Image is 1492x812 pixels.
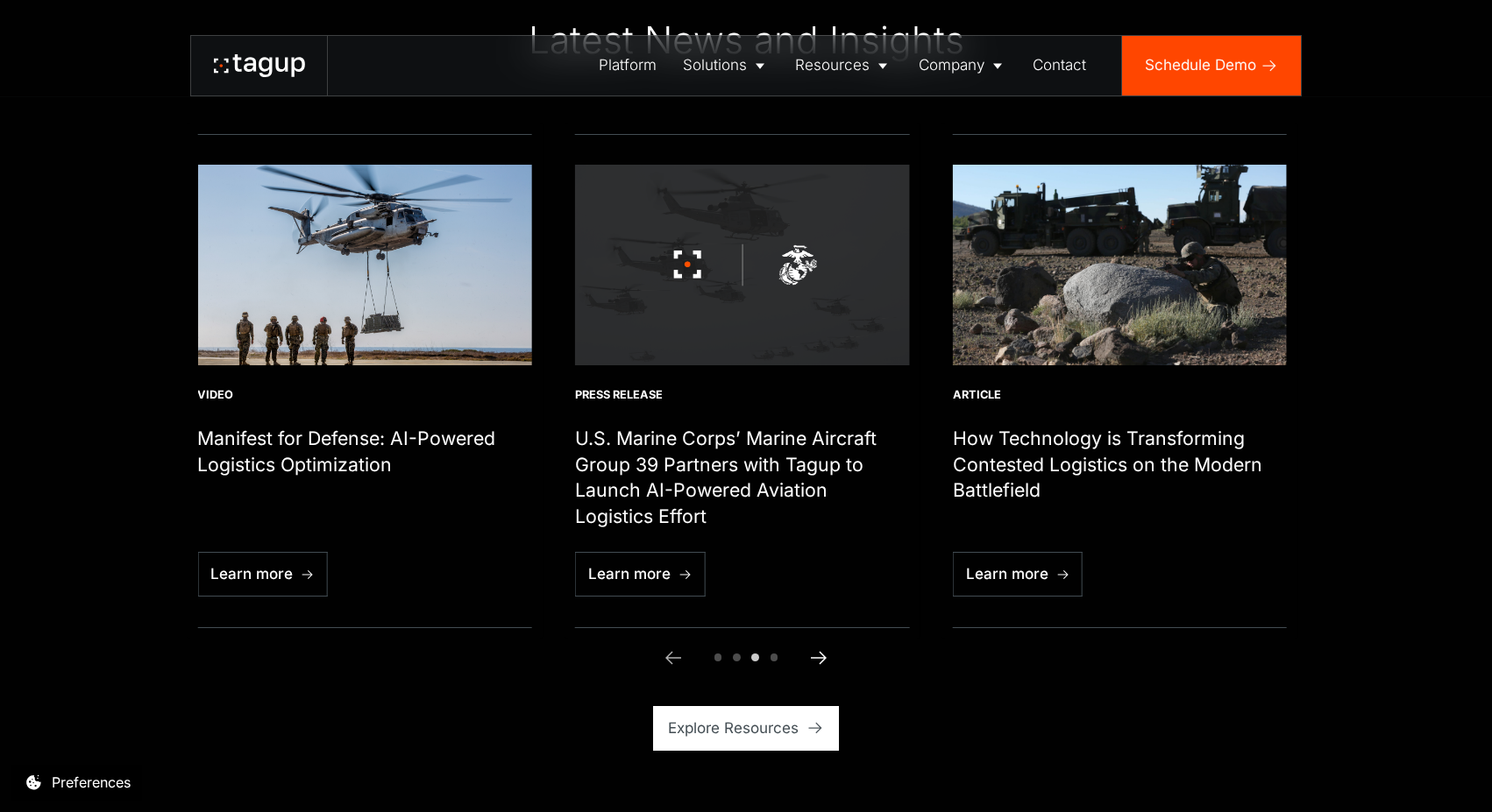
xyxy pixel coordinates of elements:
a: Company [906,36,1020,95]
h1: U.S. Marine Corps’ Marine Aircraft Group 39 Partners with Tagup to Launch AI-Powered Aviation Log... [575,426,909,530]
div: Schedule Demo [1145,54,1256,77]
a: Platform [586,36,670,95]
div: Learn more [966,563,1048,586]
div: Company [919,54,984,77]
h1: Manifest for Defense: AI-Powered Logistics Optimization [197,426,531,478]
span: Go to slide 1 [714,653,722,661]
div: 5 / 6 [941,123,1298,639]
div: Next Slide [818,657,819,658]
div: Platform [599,54,657,77]
a: Previous slide [655,639,693,676]
div: Explore Resources [668,717,799,740]
a: Solutions [670,36,782,95]
img: U.S. Marine Corps’ Marine Aircraft Group 39 Partners with Tagup to Launch AI-Powered Aviation Log... [575,165,909,365]
a: Explore Resources [653,706,840,751]
div: Previous Slide [673,657,674,658]
span: Go to slide 3 [751,653,759,661]
a: Learn more [953,552,1083,597]
span: Go to slide 2 [733,653,741,661]
a: Contact [1020,36,1099,95]
div: Solutions [683,54,747,77]
h1: How Technology is Transforming Contested Logistics on the Modern Battlefield [953,426,1287,504]
a: Learn more [197,552,327,597]
div: Preferences [52,772,131,793]
a: Next slide [800,639,838,676]
div: Resources [795,54,870,77]
a: Schedule Demo [1122,36,1301,95]
a: Resources [783,36,906,95]
div: Contact [1033,54,1086,77]
div: Learn more [588,563,671,586]
a: Learn more [575,552,705,597]
div: 4 / 6 [564,123,920,639]
div: Article [953,387,1287,403]
div: 3 / 6 [187,123,544,639]
img: U.S. Marine Corps photo by Sgt. Maximiliano Rosas_190728-M-FB282-1040 [953,165,1287,365]
div: Learn more [210,563,293,586]
div: Press Release [575,387,909,403]
span: Go to slide 4 [771,653,778,661]
div: Video [197,387,531,403]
